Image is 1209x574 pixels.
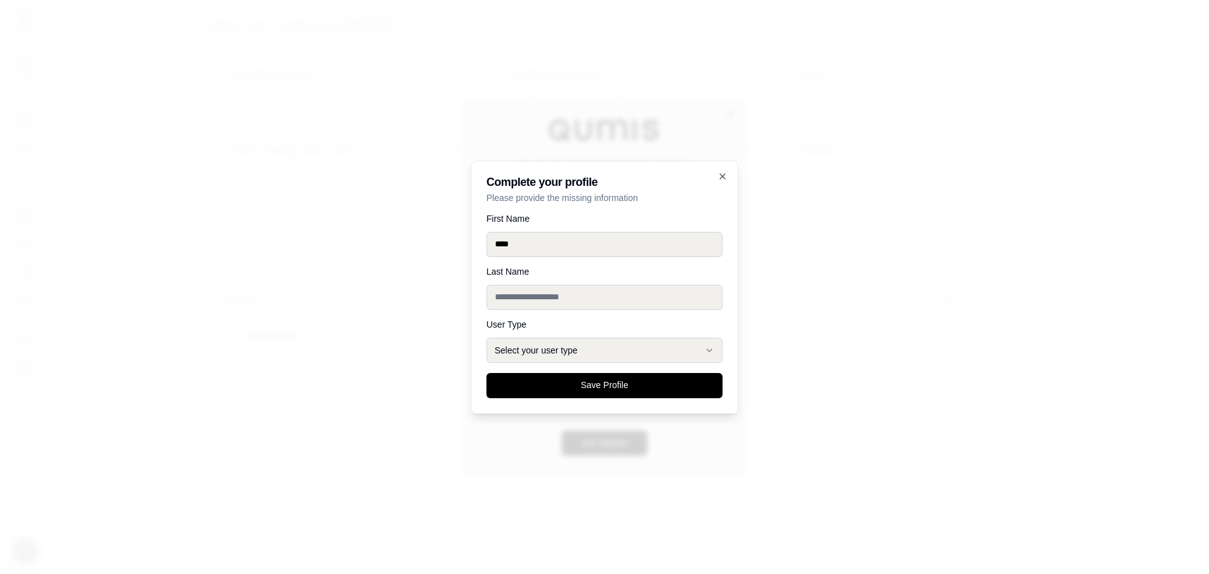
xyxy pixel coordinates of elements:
label: First Name [487,214,723,223]
h2: Complete your profile [487,176,723,188]
label: Last Name [487,267,723,276]
button: Save Profile [487,373,723,398]
p: Please provide the missing information [487,192,723,204]
label: User Type [487,320,723,329]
